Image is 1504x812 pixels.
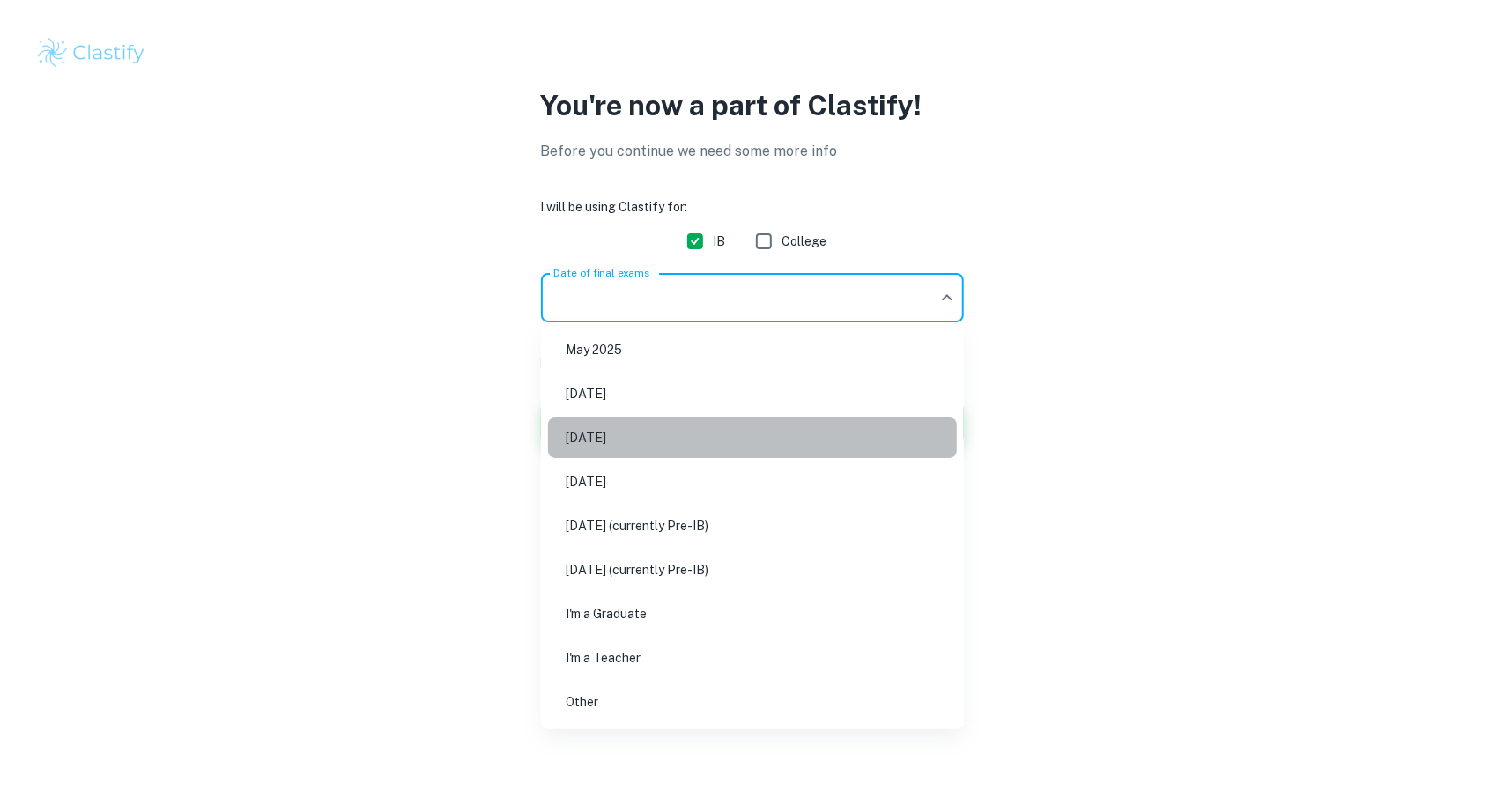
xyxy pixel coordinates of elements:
[548,594,957,634] li: I'm a Graduate
[548,417,957,458] li: [DATE]
[548,638,957,678] li: I'm a Teacher
[548,506,957,546] li: [DATE] (currently Pre-IB)
[548,373,957,414] li: [DATE]
[548,461,957,502] li: [DATE]
[548,329,957,370] li: May 2025
[548,682,957,722] li: Other
[548,550,957,590] li: [DATE] (currently Pre-IB)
